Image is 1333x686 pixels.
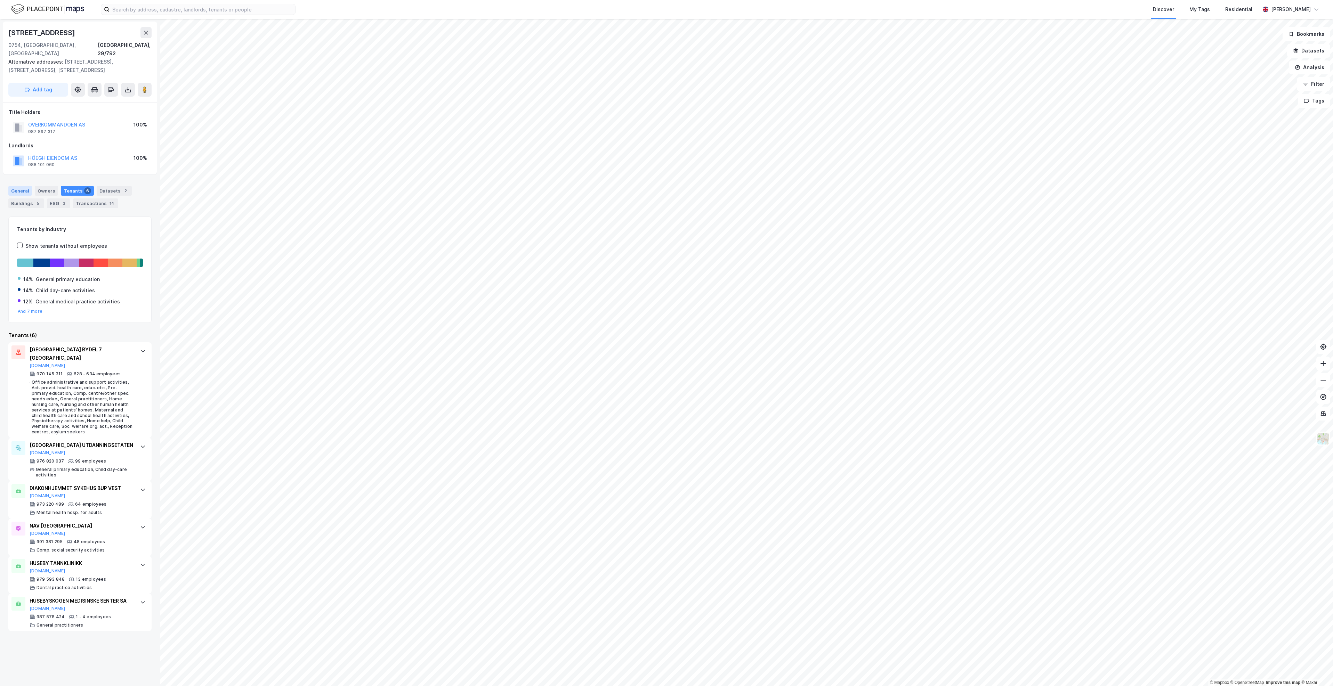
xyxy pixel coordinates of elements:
[1283,27,1330,41] button: Bookmarks
[32,379,133,435] div: Office administrative and support activities, Act. provid. health care, educ. etc., Pre-primary e...
[1297,77,1330,91] button: Filter
[47,198,70,208] div: ESG
[37,614,65,620] div: 987 578 424
[37,539,63,545] div: 991 381 295
[1287,44,1330,58] button: Datasets
[36,467,133,478] div: General primary education, Child day-care activities
[1230,680,1264,685] a: OpenStreetMap
[8,83,68,97] button: Add tag
[75,458,106,464] div: 99 employees
[61,186,94,196] div: Tenants
[37,547,105,553] div: Comp. social security activities
[108,200,115,207] div: 14
[30,484,133,492] div: DIAKONHJEMMET SYKEHUS BUP VEST
[37,585,92,590] div: Dental practice activities
[8,186,32,196] div: General
[1189,5,1210,14] div: My Tags
[30,450,65,456] button: [DOMAIN_NAME]
[8,331,152,340] div: Tenants (6)
[122,187,129,194] div: 2
[28,129,55,134] div: 987 897 317
[1289,60,1330,74] button: Analysis
[8,41,98,58] div: 0754, [GEOGRAPHIC_DATA], [GEOGRAPHIC_DATA]
[11,3,84,15] img: logo.f888ab2527a4732fd821a326f86c7f29.svg
[23,286,33,295] div: 14%
[30,363,65,368] button: [DOMAIN_NAME]
[37,577,65,582] div: 979 593 848
[74,371,121,377] div: 628 - 634 employees
[1153,5,1174,14] div: Discover
[30,606,65,611] button: [DOMAIN_NAME]
[75,501,106,507] div: 64 employees
[1225,5,1252,14] div: Residential
[76,577,106,582] div: 13 employees
[25,242,107,250] div: Show tenants without employees
[1298,94,1330,108] button: Tags
[23,275,33,284] div: 14%
[37,501,64,507] div: 973 220 489
[98,41,152,58] div: [GEOGRAPHIC_DATA], 29/792
[30,568,65,574] button: [DOMAIN_NAME]
[134,154,147,162] div: 100%
[134,121,147,129] div: 100%
[9,108,151,116] div: Title Holders
[1271,5,1311,14] div: [PERSON_NAME]
[8,58,146,74] div: [STREET_ADDRESS], [STREET_ADDRESS], [STREET_ADDRESS]
[23,297,33,306] div: 12%
[37,371,63,377] div: 970 145 311
[30,559,133,567] div: HUSEBY TANNKLINIKK
[34,200,41,207] div: 5
[8,27,76,38] div: [STREET_ADDRESS]
[60,200,67,207] div: 3
[1317,432,1330,445] img: Z
[110,4,295,15] input: Search by address, cadastre, landlords, tenants or people
[30,531,65,536] button: [DOMAIN_NAME]
[28,162,55,168] div: 988 101 060
[35,186,58,196] div: Owners
[37,622,83,628] div: General practitioners
[73,198,118,208] div: Transactions
[8,198,44,208] div: Buildings
[37,510,102,515] div: Mental health hosp. for adults
[1266,680,1300,685] a: Improve this map
[30,493,65,499] button: [DOMAIN_NAME]
[8,59,65,65] span: Alternative addresses:
[30,441,133,449] div: [GEOGRAPHIC_DATA] UTDANNINGSETATEN
[30,522,133,530] div: NAV [GEOGRAPHIC_DATA]
[1298,653,1333,686] iframe: Chat Widget
[17,225,143,234] div: Tenants by Industry
[30,345,133,362] div: [GEOGRAPHIC_DATA] BYDEL 7 [GEOGRAPHIC_DATA]
[76,614,111,620] div: 1 - 4 employees
[1210,680,1229,685] a: Mapbox
[9,141,151,150] div: Landlords
[36,286,95,295] div: Child day-care activities
[18,309,42,314] button: And 7 more
[36,275,100,284] div: General primary education
[30,597,133,605] div: HUSEBYSKOGEN MEDISINSKE SENTER SA
[74,539,105,545] div: 48 employees
[97,186,132,196] div: Datasets
[35,297,120,306] div: General medical practice activities
[37,458,64,464] div: 976 820 037
[84,187,91,194] div: 6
